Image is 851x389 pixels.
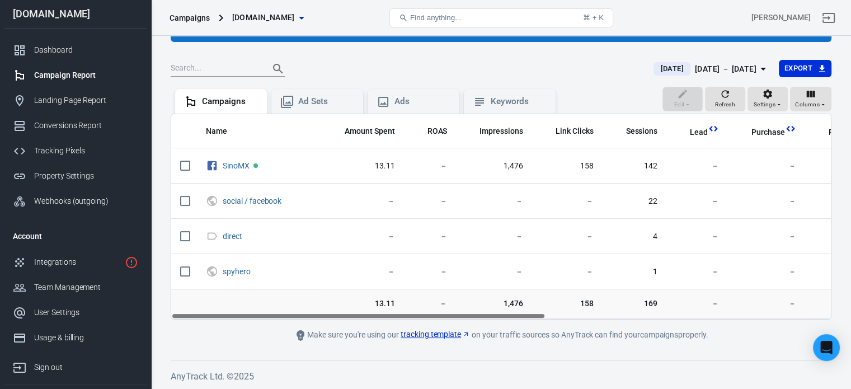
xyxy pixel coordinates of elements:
[232,11,295,25] span: velvee.net
[737,266,796,278] span: －
[34,195,138,207] div: Webhooks (outgoing)
[202,96,258,107] div: Campaigns
[413,161,448,172] span: －
[4,223,147,250] li: Account
[223,162,251,170] span: SinoMX
[785,123,796,134] svg: This column is calculated from AnyTrack real-time data
[695,62,756,76] div: [DATE] － [DATE]
[223,267,251,276] a: spyhero
[479,126,523,137] span: Impressions
[541,161,594,172] span: 158
[737,127,785,138] span: Purchase
[491,96,547,107] div: Keywords
[779,60,831,77] button: Export
[389,8,613,27] button: Find anything...⌘ + K
[265,55,291,82] button: Search
[223,196,281,205] a: social / facebook
[330,266,395,278] span: －
[737,231,796,242] span: －
[754,100,775,110] span: Settings
[330,161,395,172] span: 13.11
[4,275,147,300] a: Team Management
[465,124,523,138] span: The number of times your ads were on screen.
[556,126,594,137] span: Link Clicks
[413,266,448,278] span: －
[345,126,395,137] span: Amount Spent
[4,163,147,189] a: Property Settings
[675,266,719,278] span: －
[708,123,719,134] svg: This column is calculated from AnyTrack real-time data
[4,250,147,275] a: Integrations
[690,127,708,138] span: Lead
[541,298,594,310] span: 158
[4,350,147,380] a: Sign out
[34,95,138,106] div: Landing Page Report
[815,4,842,31] a: Sign out
[171,62,260,76] input: Search...
[206,126,242,137] span: Name
[413,231,448,242] span: －
[675,161,719,172] span: －
[206,126,227,137] span: Name
[330,231,395,242] span: －
[751,127,785,138] span: Purchase
[34,170,138,182] div: Property Settings
[223,232,244,240] span: direct
[612,126,658,137] span: Sessions
[4,325,147,350] a: Usage & billing
[250,329,753,342] div: Make sure you're using our on your traffic sources so AnyTrack can find your campaigns properly.
[556,124,594,138] span: The number of clicks on links within the ad that led to advertiser-specified destinations
[541,124,594,138] span: The number of clicks on links within the ad that led to advertiser-specified destinations
[345,124,395,138] span: The estimated total amount of money you've spent on your campaign, ad set or ad during its schedule.
[715,100,735,110] span: Refresh
[223,268,252,275] span: spyhero
[675,298,719,310] span: －
[206,194,218,208] svg: UTM & Web Traffic
[465,266,523,278] span: －
[541,196,594,207] span: －
[171,114,831,319] div: scrollable content
[705,87,745,111] button: Refresh
[4,138,147,163] a: Tracking Pixels
[228,7,308,28] button: [DOMAIN_NAME]
[206,229,218,243] svg: Direct
[737,161,796,172] span: －
[465,298,523,310] span: 1,476
[465,161,523,172] span: 1,476
[612,231,658,242] span: 4
[34,362,138,373] div: Sign out
[401,329,470,340] a: tracking template
[583,13,604,22] div: ⌘ + K
[34,145,138,157] div: Tracking Pixels
[612,266,658,278] span: 1
[612,161,658,172] span: 142
[4,38,147,63] a: Dashboard
[125,256,138,269] svg: 1 networks not verified yet
[626,126,658,137] span: Sessions
[645,60,778,78] button: [DATE][DATE] － [DATE]
[34,256,120,268] div: Integrations
[541,231,594,242] span: －
[413,124,448,138] span: The total return on ad spend
[4,9,147,19] div: [DOMAIN_NAME]
[330,124,395,138] span: The estimated total amount of money you've spent on your campaign, ad set or ad during its schedule.
[612,196,658,207] span: 22
[4,189,147,214] a: Webhooks (outgoing)
[394,96,450,107] div: Ads
[223,197,283,205] span: social / facebook
[223,232,242,241] a: direct
[223,161,250,170] a: SinoMX
[206,159,218,172] svg: Facebook Ads
[330,298,395,310] span: 13.11
[479,124,523,138] span: The number of times your ads were on screen.
[413,298,448,310] span: －
[675,196,719,207] span: －
[171,369,831,383] h6: AnyTrack Ltd. © 2025
[427,126,448,137] span: ROAS
[795,100,820,110] span: Columns
[737,196,796,207] span: －
[4,63,147,88] a: Campaign Report
[34,282,138,293] div: Team Management
[34,69,138,81] div: Campaign Report
[170,12,210,24] div: Campaigns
